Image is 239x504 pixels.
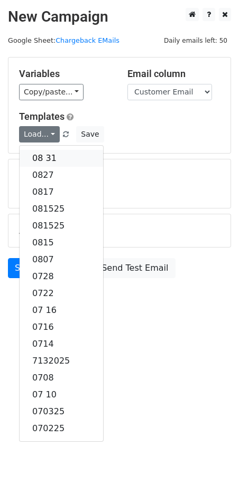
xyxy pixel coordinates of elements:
[20,184,103,201] a: 0817
[20,403,103,420] a: 070325
[19,225,220,236] h5: Advanced
[8,8,231,26] h2: New Campaign
[20,167,103,184] a: 0827
[19,170,220,182] h5: Recipients
[20,386,103,403] a: 07 10
[19,68,112,80] h5: Variables
[19,126,60,142] a: Load...
[20,251,103,268] a: 0807
[20,353,103,369] a: 7132025
[160,36,231,44] a: Daily emails left: 50
[8,258,43,278] a: Send
[20,420,103,437] a: 070225
[186,453,239,504] iframe: Chat Widget
[76,126,104,142] button: Save
[20,268,103,285] a: 0728
[160,35,231,46] span: Daily emails left: 50
[20,302,103,319] a: 07 16
[20,217,103,234] a: 081525
[20,369,103,386] a: 0708
[20,336,103,353] a: 0714
[19,170,220,197] div: Loading...
[20,201,103,217] a: 081525
[95,258,175,278] a: Send Test Email
[19,84,84,100] a: Copy/paste...
[127,68,220,80] h5: Email column
[19,111,65,122] a: Templates
[20,285,103,302] a: 0722
[20,150,103,167] a: 08 31
[20,319,103,336] a: 0716
[20,234,103,251] a: 0815
[56,36,119,44] a: Chargeback EMails
[8,36,119,44] small: Google Sheet:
